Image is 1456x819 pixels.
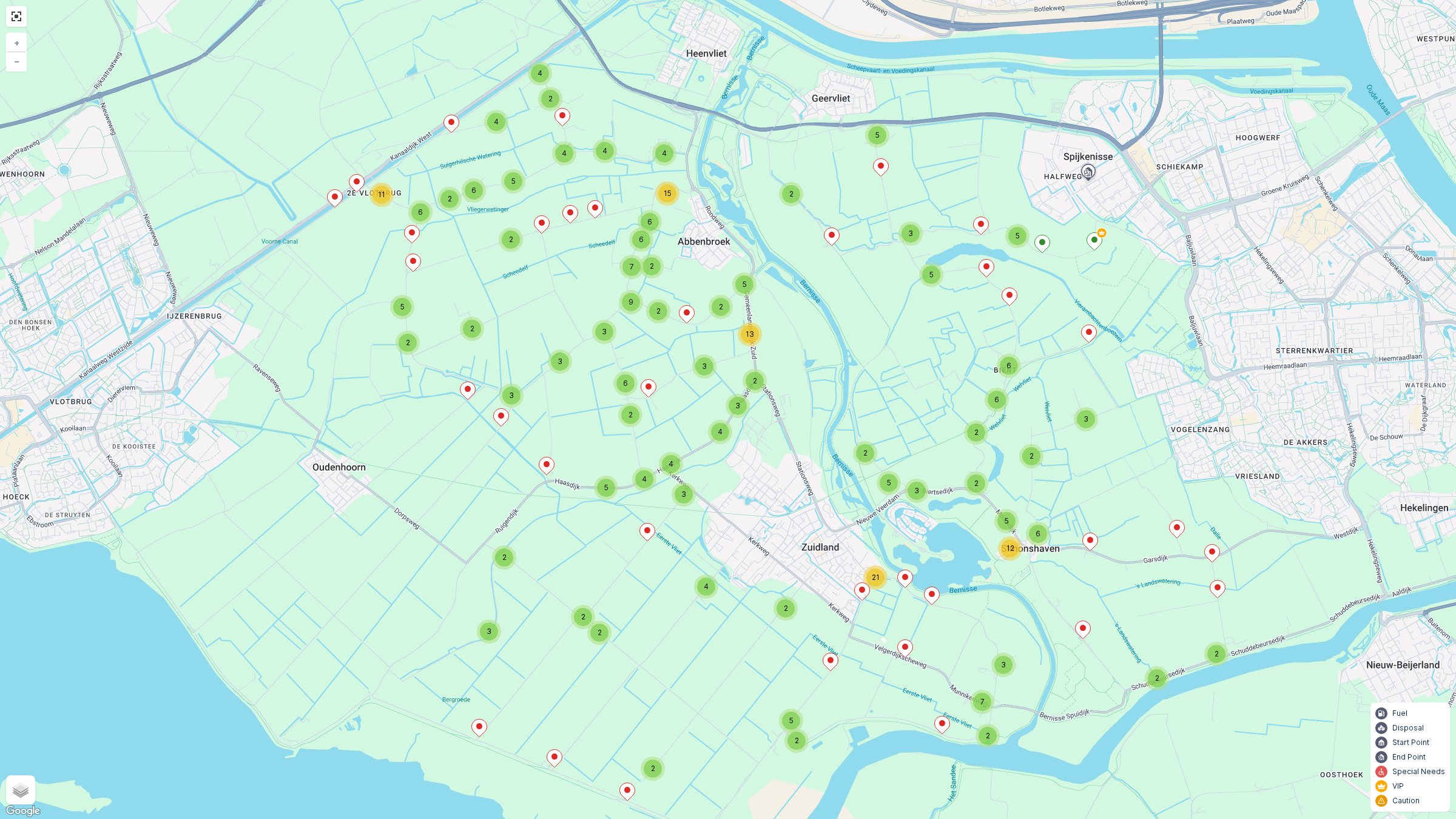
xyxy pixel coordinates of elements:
div: 4 [652,141,676,166]
div: 6 [638,210,662,234]
span: 9 [629,297,633,306]
div: 7 [619,255,644,279]
span: 7 [630,262,634,271]
span: 2 [656,306,661,315]
div: 3 [898,221,923,246]
span: 2 [650,261,654,271]
span: 5 [929,270,934,279]
span: 3 [908,229,913,238]
div: 2 [779,182,803,206]
div: 2 [709,295,733,319]
div: 5 [1005,224,1030,248]
span: 5 [743,280,747,289]
div: 5 [919,263,943,287]
span: 6 [639,235,644,244]
span: 2 [789,189,794,198]
div: 2 [646,299,670,323]
div: 5 [732,272,757,297]
span: 6 [647,217,652,226]
div: 6 [629,227,653,252]
span: 4 [602,146,607,155]
span: 5 [875,130,880,140]
span: 4 [662,149,667,158]
div: 2 [639,254,664,278]
span: 5 [1016,231,1020,240]
div: 9 [619,290,643,314]
span: 15 [664,189,672,198]
div: 4 [593,139,617,163]
span: 2 [719,302,723,311]
div: 15 [655,181,679,206]
div: 5 [865,123,889,147]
